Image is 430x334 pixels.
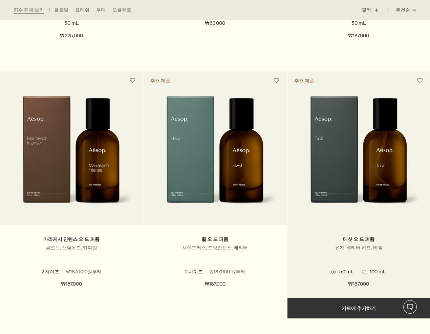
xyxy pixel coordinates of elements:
button: 위시리스트에 담기 [126,75,138,87]
p: 사이프러스, 프랑킨센스, 베티버 [154,245,276,251]
span: ₩63,000 [205,19,225,27]
button: 추천순 [387,2,416,18]
a: 우디 [96,7,106,14]
div: 추천 제품 [294,78,314,84]
a: 향수 전체 보기 [14,7,44,14]
span: ₩187,000 [348,280,369,288]
button: 필터 [362,2,387,18]
span: 100 mL [79,269,99,275]
img: Marrakech Intense Eau de Parfum in amber glass bottle with outer carton [10,96,132,215]
p: 유자, 베티버 하트, 바질 [298,245,420,251]
a: 플로럴 [54,7,68,14]
button: 위시리스트에 담기 [414,75,426,87]
a: 오퓰런트 [112,7,131,14]
a: 마라케시 인텐스 오 드 퍼퓸 [43,236,100,243]
span: ₩187,000 [205,280,225,288]
a: 테싯 오 드 퍼퓸 [343,236,374,243]
p: 클로브, 샌달우드, 카다멈 [10,245,132,251]
a: 프레쉬 [75,7,89,14]
span: ₩225,000 [60,32,83,40]
span: 50 mL [336,269,353,275]
a: Hwyl Eau de Parfum in amber glass bottle with outer carton [144,90,286,225]
div: 추천 제품 [150,78,170,84]
span: 100 mL [366,269,386,275]
img: Hwyl Eau de Parfum in amber glass bottle with outer carton [154,96,276,215]
span: 50 mL [192,269,210,275]
a: Tacit Eau de Parfum in amber glass bottle with outer carton [287,90,430,225]
span: ₩187,000 [61,280,82,288]
a: 휠 오 드 퍼퓸 [201,236,228,243]
button: 위시리스트에 담기 [270,75,282,87]
button: 1:1 채팅 상담 [403,300,417,314]
button: 카트에 추가하기 - ₩187,000 [287,298,430,318]
img: Tacit Eau de Parfum in amber glass bottle with outer carton [298,96,420,215]
span: 50 mL [49,269,66,275]
span: ₩187,000 [348,32,369,40]
span: 100 mL [223,269,242,275]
